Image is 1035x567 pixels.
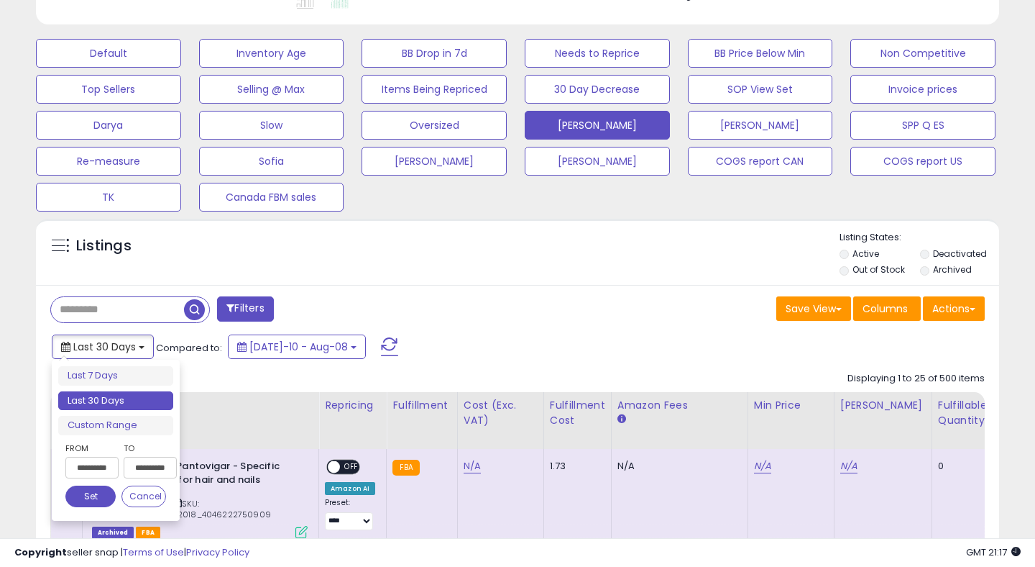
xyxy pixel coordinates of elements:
[852,263,905,276] label: Out of Stock
[14,546,249,560] div: seller snap | |
[688,75,833,104] button: SOP View Set
[36,75,181,104] button: Top Sellers
[525,75,670,104] button: 30 Day Decrease
[617,460,737,473] div: N/A
[776,296,851,321] button: Save View
[938,398,988,428] div: Fulfillable Quantity
[249,340,348,354] span: [DATE]-10 - Aug-08
[65,441,116,455] label: From
[199,183,344,212] button: Canada FBM sales
[36,183,181,212] button: TK
[362,75,507,104] button: Items Being Repriced
[550,460,600,473] div: 1.73
[325,398,380,413] div: Repricing
[688,147,833,176] button: COGS report CAN
[847,372,985,386] div: Displaying 1 to 25 of 500 items
[14,545,67,559] strong: Copyright
[850,75,995,104] button: Invoice prices
[217,296,273,322] button: Filters
[199,39,344,68] button: Inventory Age
[933,263,972,276] label: Archived
[92,460,308,537] div: ASIN:
[65,486,116,507] button: Set
[754,459,771,473] a: N/A
[124,460,299,490] b: Pantogar/Pantovigar - Specific treatment for hair and nails
[852,248,879,260] label: Active
[36,111,181,140] button: Darya
[850,39,995,68] button: Non Competitive
[617,413,626,426] small: Amazon Fees.
[124,441,166,455] label: To
[362,111,507,140] button: Oversized
[525,111,670,140] button: [PERSON_NAME]
[58,416,173,435] li: Custom Range
[754,398,828,413] div: Min Price
[73,340,136,354] span: Last 30 Days
[362,147,507,176] button: [PERSON_NAME]
[121,486,166,507] button: Cancel
[92,498,271,520] span: | SKU: EU_FBA_DEC_04to092018_4046222750909
[966,545,1021,559] span: 2025-09-8 21:17 GMT
[525,147,670,176] button: [PERSON_NAME]
[933,248,987,260] label: Deactivated
[923,296,985,321] button: Actions
[199,75,344,104] button: Selling @ Max
[688,111,833,140] button: [PERSON_NAME]
[58,391,173,411] li: Last 30 Days
[325,498,375,530] div: Preset:
[938,460,983,473] div: 0
[392,460,419,476] small: FBA
[840,398,926,413] div: [PERSON_NAME]
[392,398,451,413] div: Fulfillment
[617,398,742,413] div: Amazon Fees
[840,459,857,473] a: N/A
[853,296,921,321] button: Columns
[525,39,670,68] button: Needs to Reprice
[88,398,313,413] div: Title
[228,335,366,359] button: [DATE]-10 - Aug-08
[123,545,184,559] a: Terms of Use
[850,111,995,140] button: SPP Q ES
[688,39,833,68] button: BB Price Below Min
[850,147,995,176] button: COGS report US
[340,461,363,473] span: OFF
[186,545,249,559] a: Privacy Policy
[464,398,538,428] div: Cost (Exc. VAT)
[464,459,481,473] a: N/A
[36,147,181,176] button: Re-measure
[156,341,222,355] span: Compared to:
[199,147,344,176] button: Sofia
[550,398,605,428] div: Fulfillment Cost
[862,301,908,316] span: Columns
[76,236,132,256] h5: Listings
[58,366,173,386] li: Last 7 Days
[52,335,154,359] button: Last 30 Days
[36,39,181,68] button: Default
[839,231,1000,245] p: Listing States:
[325,482,375,495] div: Amazon AI
[362,39,507,68] button: BB Drop in 7d
[199,111,344,140] button: Slow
